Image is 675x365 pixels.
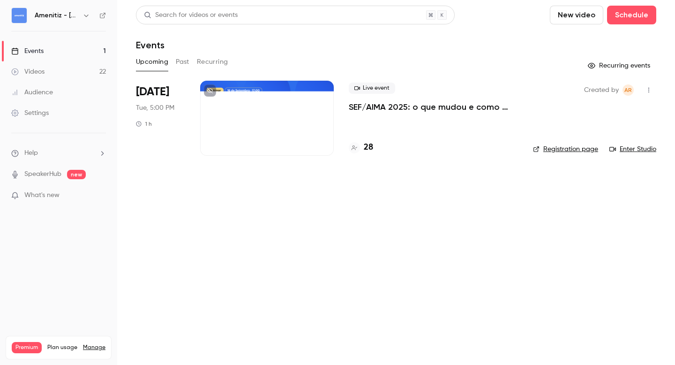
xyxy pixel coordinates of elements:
[24,148,38,158] span: Help
[95,191,106,200] iframe: Noticeable Trigger
[349,141,373,154] a: 28
[136,120,152,128] div: 1 h
[136,84,169,99] span: [DATE]
[67,170,86,179] span: new
[11,88,53,97] div: Audience
[349,101,518,113] a: SEF/AIMA 2025: o que mudou e como enviar dados corretamente
[136,81,185,156] div: Sep 16 Tue, 5:00 PM (Europe/Madrid)
[35,11,79,20] h6: Amenitiz - [GEOGRAPHIC_DATA] 🇵🇹
[11,108,49,118] div: Settings
[584,84,619,96] span: Created by
[624,84,632,96] span: AR
[584,58,656,73] button: Recurring events
[533,144,598,154] a: Registration page
[24,190,60,200] span: What's new
[11,46,44,56] div: Events
[176,54,189,69] button: Past
[47,344,77,351] span: Plan usage
[364,141,373,154] h4: 28
[12,342,42,353] span: Premium
[136,39,165,51] h1: Events
[609,144,656,154] a: Enter Studio
[550,6,603,24] button: New video
[144,10,238,20] div: Search for videos or events
[11,67,45,76] div: Videos
[136,54,168,69] button: Upcoming
[197,54,228,69] button: Recurring
[12,8,27,23] img: Amenitiz - Portugal 🇵🇹
[349,83,395,94] span: Live event
[622,84,634,96] span: Alessia Riolo
[83,344,105,351] a: Manage
[11,148,106,158] li: help-dropdown-opener
[136,103,174,113] span: Tue, 5:00 PM
[607,6,656,24] button: Schedule
[24,169,61,179] a: SpeakerHub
